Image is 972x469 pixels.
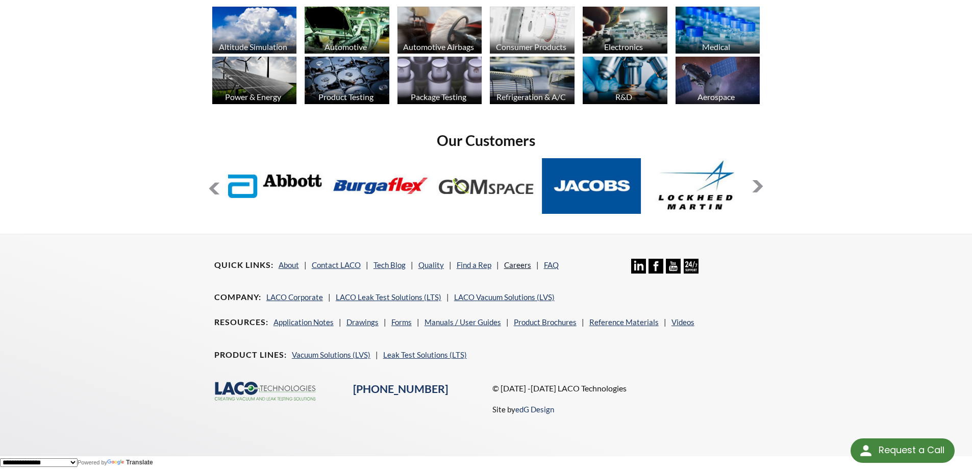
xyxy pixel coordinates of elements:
[488,92,574,102] div: Refrigeration & A/C
[436,158,536,214] img: GOM-Space.jpg
[583,57,667,104] img: industry_R_D_670x376.jpg
[305,7,389,54] img: industry_Automotive_670x376.jpg
[544,260,559,269] a: FAQ
[490,7,575,54] img: industry_Consumer_670x376.jpg
[212,7,297,57] a: Altitude Simulation
[583,57,667,107] a: R&D
[107,459,126,466] img: Google Translate
[490,7,575,57] a: Consumer Products
[879,438,944,462] div: Request a Call
[851,438,955,463] div: Request a Call
[542,158,641,214] img: Jacobs.jpg
[676,7,760,54] img: industry_Medical_670x376.jpg
[331,158,431,214] img: Burgaflex.jpg
[397,57,482,107] a: Package Testing
[514,317,577,327] a: Product Brochures
[515,405,554,414] a: edG Design
[676,57,760,104] img: Artboard_1.jpg
[226,158,325,214] img: Abbott-Labs.jpg
[488,42,574,52] div: Consumer Products
[305,57,389,107] a: Product Testing
[396,42,481,52] div: Automotive Airbags
[504,260,531,269] a: Careers
[303,42,388,52] div: Automotive
[583,7,667,54] img: industry_Electronics_670x376.jpg
[107,459,153,466] a: Translate
[674,92,759,102] div: Aerospace
[684,259,699,274] img: 24/7 Support Icon
[212,57,297,107] a: Power & Energy
[581,92,666,102] div: R&D
[279,260,299,269] a: About
[212,57,297,104] img: industry_Power-2_670x376.jpg
[397,7,482,57] a: Automotive Airbags
[583,7,667,57] a: Electronics
[383,350,467,359] a: Leak Test Solutions (LTS)
[214,350,287,360] h4: Product Lines
[336,292,441,302] a: LACO Leak Test Solutions (LTS)
[373,260,406,269] a: Tech Blog
[396,92,481,102] div: Package Testing
[391,317,412,327] a: Forms
[211,42,296,52] div: Altitude Simulation
[273,317,334,327] a: Application Notes
[454,292,555,302] a: LACO Vacuum Solutions (LVS)
[418,260,444,269] a: Quality
[647,158,747,214] img: Lockheed-Martin.jpg
[671,317,694,327] a: Videos
[397,7,482,54] img: industry_Auto-Airbag_670x376.jpg
[214,260,273,270] h4: Quick Links
[303,92,388,102] div: Product Testing
[212,7,297,54] img: industry_AltitudeSim_670x376.jpg
[208,131,764,150] h2: Our Customers
[214,317,268,328] h4: Resources
[346,317,379,327] a: Drawings
[425,317,501,327] a: Manuals / User Guides
[305,57,389,104] img: industry_ProductTesting_670x376.jpg
[214,292,261,303] h4: Company
[492,403,554,415] p: Site by
[353,382,448,396] a: [PHONE_NUMBER]
[305,7,389,57] a: Automotive
[589,317,659,327] a: Reference Materials
[292,350,370,359] a: Vacuum Solutions (LVS)
[266,292,323,302] a: LACO Corporate
[490,57,575,107] a: Refrigeration & A/C
[492,382,758,395] p: © [DATE] -[DATE] LACO Technologies
[684,266,699,275] a: 24/7 Support
[490,57,575,104] img: industry_HVAC_670x376.jpg
[397,57,482,104] img: industry_Package_670x376.jpg
[674,42,759,52] div: Medical
[581,42,666,52] div: Electronics
[858,442,874,459] img: round button
[676,57,760,107] a: Aerospace
[457,260,491,269] a: Find a Rep
[312,260,361,269] a: Contact LACO
[211,92,296,102] div: Power & Energy
[676,7,760,57] a: Medical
